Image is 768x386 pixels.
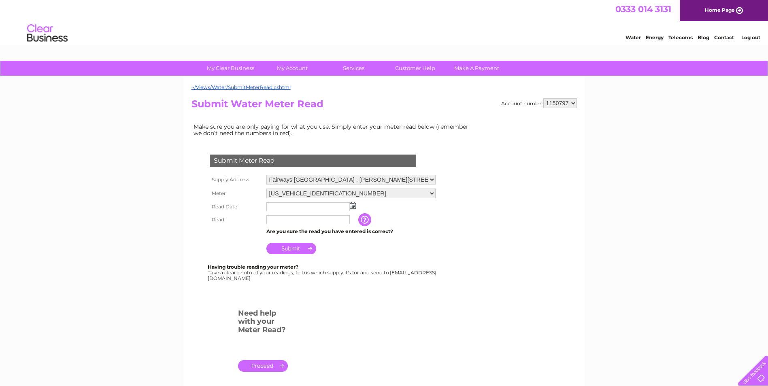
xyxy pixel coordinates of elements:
[208,200,264,213] th: Read Date
[501,98,577,108] div: Account number
[646,34,664,40] a: Energy
[238,308,288,338] h3: Need help with your Meter Read?
[191,84,291,90] a: ~/Views/Water/SubmitMeterRead.cshtml
[208,187,264,200] th: Meter
[668,34,693,40] a: Telecoms
[210,155,416,167] div: Submit Meter Read
[741,34,760,40] a: Log out
[625,34,641,40] a: Water
[350,202,356,209] img: ...
[264,226,438,237] td: Are you sure the read you have entered is correct?
[208,264,298,270] b: Having trouble reading your meter?
[382,61,449,76] a: Customer Help
[259,61,325,76] a: My Account
[208,213,264,226] th: Read
[320,61,387,76] a: Services
[714,34,734,40] a: Contact
[193,4,576,39] div: Clear Business is a trading name of Verastar Limited (registered in [GEOGRAPHIC_DATA] No. 3667643...
[443,61,510,76] a: Make A Payment
[266,243,316,254] input: Submit
[615,4,671,14] a: 0333 014 3131
[208,173,264,187] th: Supply Address
[208,264,438,281] div: Take a clear photo of your readings, tell us which supply it's for and send to [EMAIL_ADDRESS][DO...
[191,98,577,114] h2: Submit Water Meter Read
[191,121,475,138] td: Make sure you are only paying for what you use. Simply enter your meter read below (remember we d...
[358,213,373,226] input: Information
[197,61,264,76] a: My Clear Business
[238,360,288,372] a: .
[698,34,709,40] a: Blog
[27,21,68,46] img: logo.png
